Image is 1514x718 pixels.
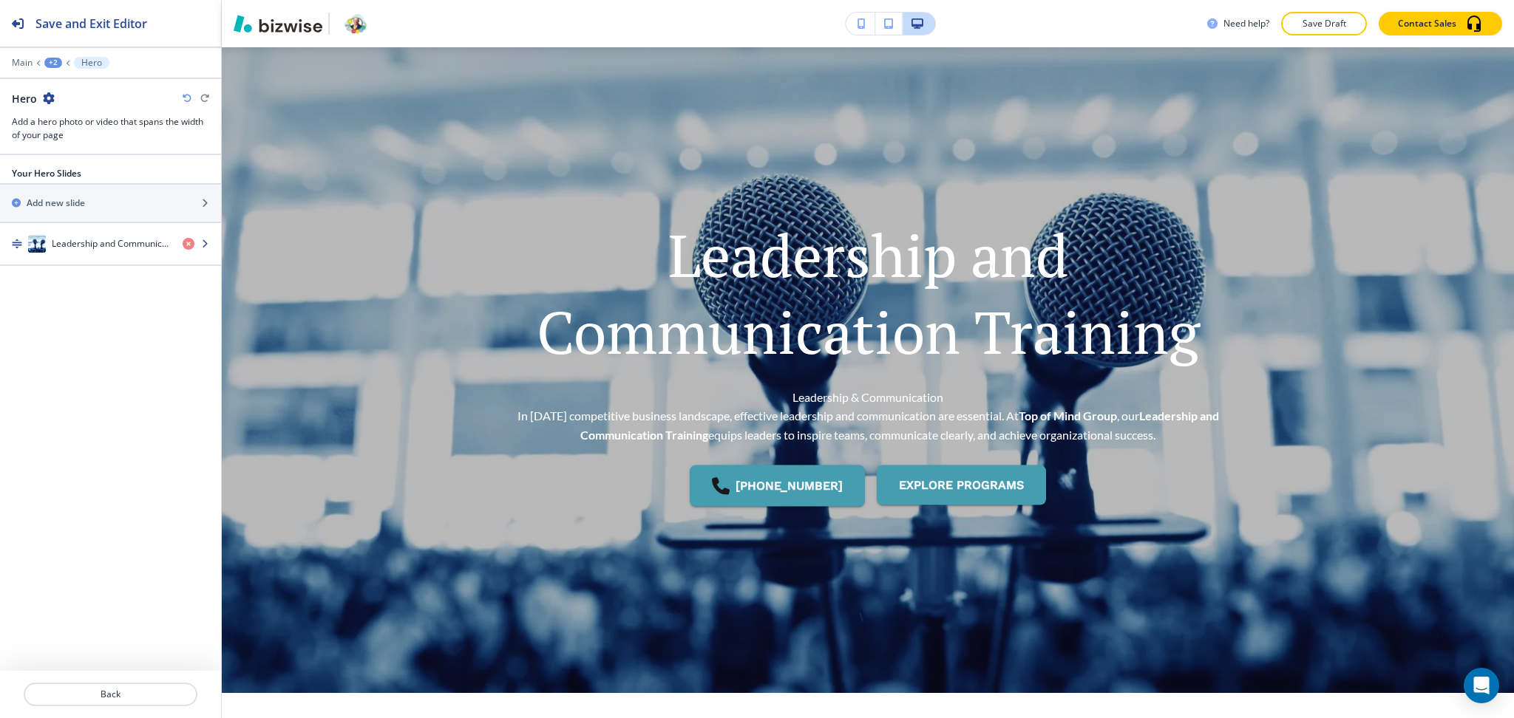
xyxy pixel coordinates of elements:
button: +2 [44,58,62,68]
h1: Leadership and Communication Training [489,216,1246,369]
h3: Add a hero photo or video that spans the width of your page [12,115,209,142]
p: Back [25,688,196,701]
h2: Your Hero Slides [12,167,81,180]
h2: Hero [12,91,37,106]
img: Bizwise Logo [234,15,322,33]
button: Main [12,58,33,68]
h4: Leadership and Communication Training [52,237,171,250]
h3: Need help? [1223,17,1269,30]
button: Explore Programs [877,465,1046,505]
button: Back [24,683,197,706]
p: Contact Sales [1398,17,1456,30]
img: Your Logo [336,13,376,35]
button: Save Draft [1281,12,1367,35]
h2: Save and Exit Editor [35,15,147,33]
p: Leadership & Communication [489,387,1246,444]
button: Hero [74,57,109,69]
img: Drag [12,239,22,249]
p: Hero [81,58,102,68]
p: In [DATE] competitive business landscape, effective leadership and communication are essential. A... [489,406,1246,444]
div: Open Intercom Messenger [1464,668,1499,703]
a: [PHONE_NUMBER] [690,465,865,506]
strong: Top of Mind Group [1019,408,1117,423]
button: Contact Sales [1379,12,1502,35]
h2: Add new slide [27,196,85,210]
p: Save Draft [1300,17,1348,30]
